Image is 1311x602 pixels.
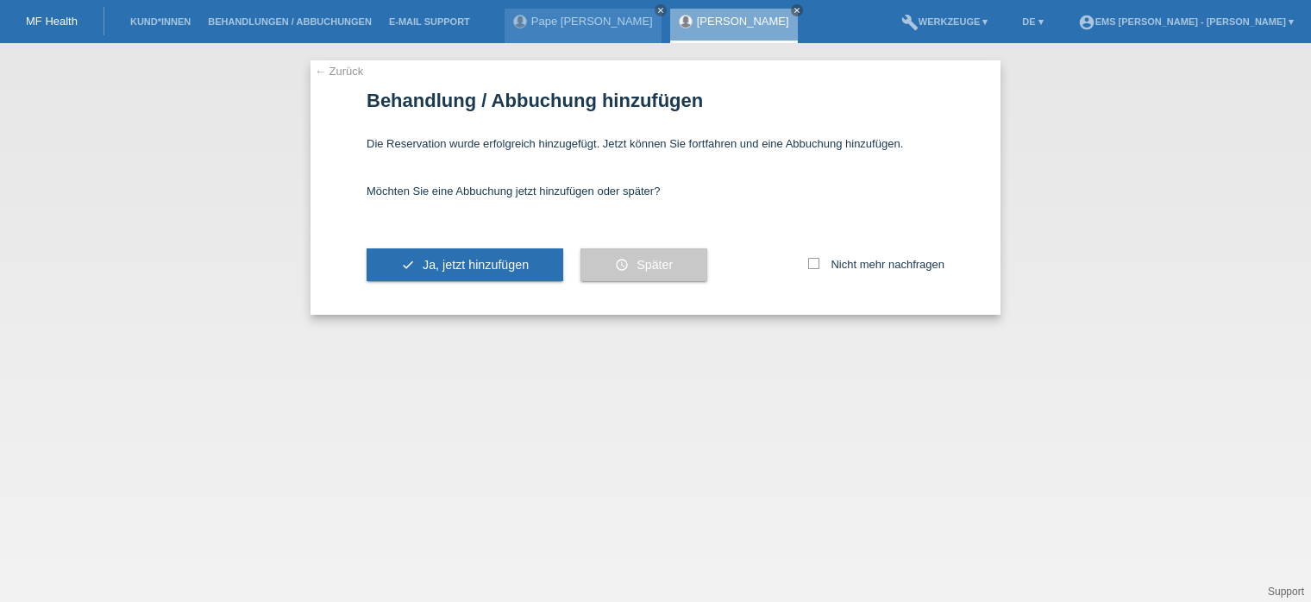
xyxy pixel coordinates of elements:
a: ← Zurück [315,65,363,78]
i: schedule [615,258,629,272]
a: Support [1268,586,1304,598]
h1: Behandlung / Abbuchung hinzufügen [367,90,944,111]
i: close [793,6,801,15]
span: Ja, jetzt hinzufügen [423,258,529,272]
label: Nicht mehr nachfragen [808,258,944,271]
button: schedule Später [580,248,707,281]
a: close [655,4,667,16]
a: [PERSON_NAME] [697,15,789,28]
a: close [791,4,803,16]
i: build [901,14,919,31]
div: Die Reservation wurde erfolgreich hinzugefügt. Jetzt können Sie fortfahren und eine Abbuchung hin... [367,120,944,167]
a: Pape [PERSON_NAME] [531,15,653,28]
i: check [401,258,415,272]
div: Möchten Sie eine Abbuchung jetzt hinzufügen oder später? [367,167,944,215]
button: check Ja, jetzt hinzufügen [367,248,563,281]
a: MF Health [26,15,78,28]
a: Kund*innen [122,16,199,27]
i: close [656,6,665,15]
a: Behandlungen / Abbuchungen [199,16,380,27]
a: account_circleEMS [PERSON_NAME] - [PERSON_NAME] ▾ [1069,16,1302,27]
span: Später [637,258,673,272]
a: DE ▾ [1013,16,1051,27]
i: account_circle [1078,14,1095,31]
a: E-Mail Support [380,16,479,27]
a: buildWerkzeuge ▾ [893,16,997,27]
